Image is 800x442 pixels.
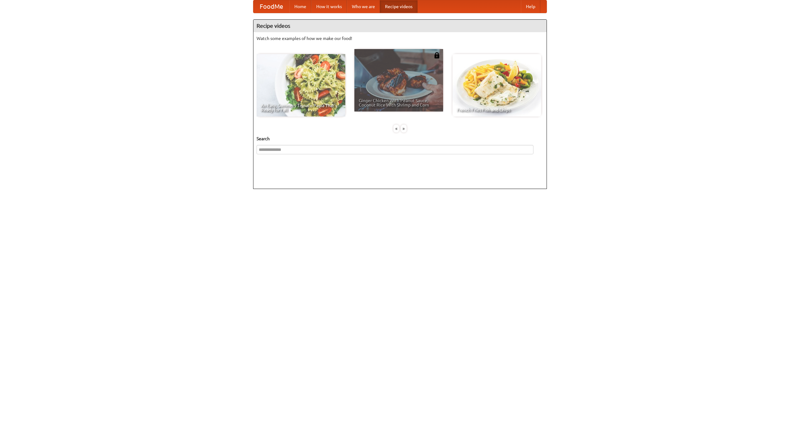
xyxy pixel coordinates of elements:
[289,0,311,13] a: Home
[393,125,399,132] div: «
[457,108,537,112] span: French Fries Fish and Chips
[253,20,547,32] h4: Recipe videos
[401,125,407,132] div: »
[257,54,345,117] a: An Easy, Summery Tomato Pasta That's Ready for Fall
[380,0,417,13] a: Recipe videos
[452,54,541,117] a: French Fries Fish and Chips
[257,35,543,42] p: Watch some examples of how we make our food!
[257,136,543,142] h5: Search
[261,103,341,112] span: An Easy, Summery Tomato Pasta That's Ready for Fall
[347,0,380,13] a: Who we are
[311,0,347,13] a: How it works
[434,52,440,58] img: 483408.png
[253,0,289,13] a: FoodMe
[521,0,540,13] a: Help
